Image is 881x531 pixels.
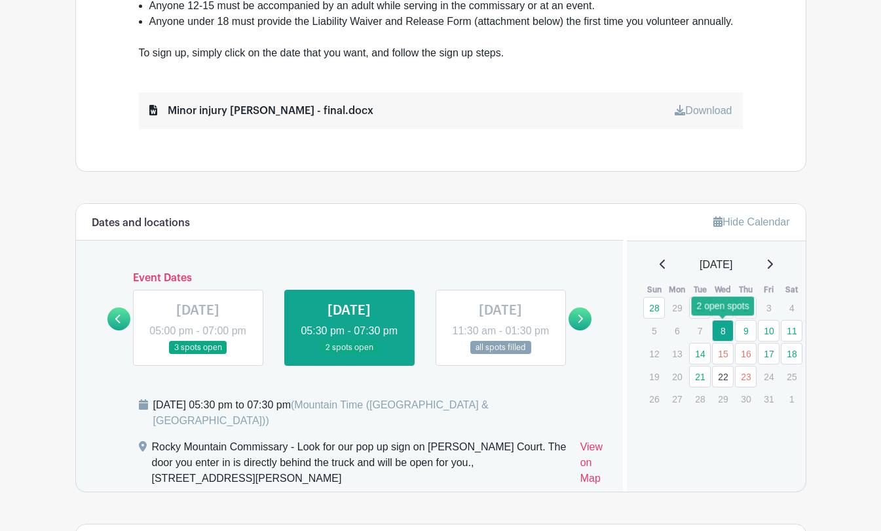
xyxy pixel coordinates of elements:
[666,298,688,318] p: 29
[758,343,779,364] a: 17
[758,389,779,409] p: 31
[781,320,802,342] a: 11
[152,439,570,492] div: Rocky Mountain Commissary - Look for our pop up sign on [PERSON_NAME] Court. The door you enter i...
[781,389,802,409] p: 1
[149,14,743,29] li: Anyone under 18 must provide the Liability Waiver and Release Form (attachment below) the first t...
[688,283,711,296] th: Tue
[643,321,665,341] p: 5
[153,399,489,426] span: (Mountain Time ([GEOGRAPHIC_DATA] & [GEOGRAPHIC_DATA]))
[153,397,608,429] div: [DATE] 05:30 pm to 07:30 pm
[689,321,711,341] p: 7
[666,344,688,364] p: 13
[666,389,688,409] p: 27
[692,296,755,315] div: 2 open spots
[580,439,607,492] a: View on Map
[780,283,803,296] th: Sat
[643,389,665,409] p: 26
[666,366,688,387] p: 20
[712,389,734,409] p: 29
[149,103,373,119] div: Minor injury [PERSON_NAME] - final.docx
[130,272,569,285] h6: Event Dates
[758,320,779,342] a: 10
[712,320,734,342] a: 8
[689,366,711,387] a: 21
[700,257,732,273] span: [DATE]
[139,45,743,61] div: To sign up, simply click on the date that you want, and follow the sign up steps.
[781,343,802,364] a: 18
[735,343,757,364] a: 16
[735,366,757,387] a: 23
[643,283,665,296] th: Sun
[758,298,779,318] p: 3
[758,366,779,387] p: 24
[734,283,757,296] th: Thu
[735,389,757,409] p: 30
[712,366,734,387] a: 22
[689,343,711,364] a: 14
[689,389,711,409] p: 28
[666,321,688,341] p: 6
[675,105,732,116] a: Download
[781,298,802,318] p: 4
[92,217,190,229] h6: Dates and locations
[713,216,789,227] a: Hide Calendar
[757,283,780,296] th: Fri
[689,297,711,319] a: 30
[735,320,757,342] a: 9
[665,283,688,296] th: Mon
[643,344,665,364] p: 12
[711,283,734,296] th: Wed
[781,366,802,387] p: 25
[643,297,665,319] a: 28
[643,366,665,387] p: 19
[712,343,734,364] a: 15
